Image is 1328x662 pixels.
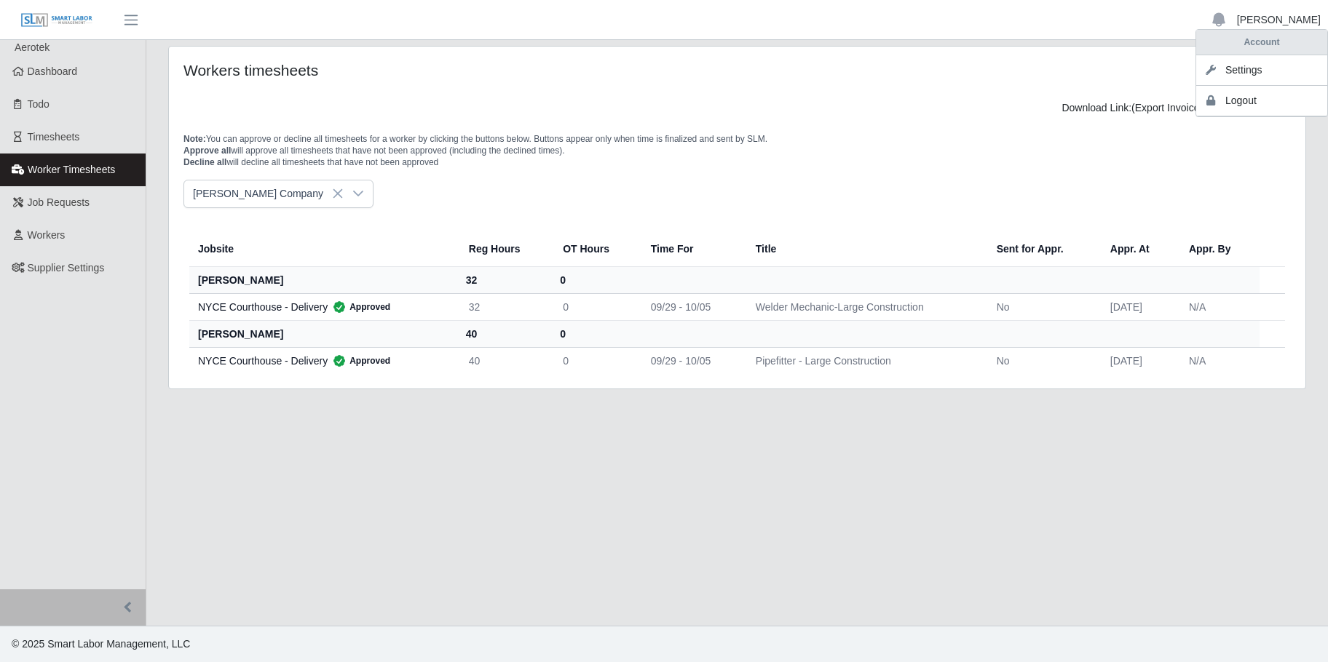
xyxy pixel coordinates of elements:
th: Time For [639,231,744,267]
th: [PERSON_NAME] [189,320,457,347]
span: Aerotek [15,41,50,53]
td: N/A [1177,293,1260,320]
td: 0 [551,293,639,320]
img: SLM Logo [20,12,93,28]
span: Job Requests [28,196,90,208]
span: Approve all [183,145,231,156]
span: Note: [183,134,206,144]
span: Lee Company [184,180,344,207]
a: Logout [1196,86,1327,116]
span: Decline all [183,157,226,167]
th: 40 [457,320,551,347]
a: Settings [1196,55,1327,86]
td: No [985,293,1099,320]
th: OT Hours [551,231,639,267]
span: Workers [28,229,66,241]
h4: Workers timesheets [183,61,632,79]
th: Sent for Appr. [985,231,1099,267]
th: Title [744,231,985,267]
td: N/A [1177,347,1260,374]
th: Jobsite [189,231,457,267]
div: NYCE Courthouse - Delivery [198,354,446,368]
span: Approved [328,300,390,314]
p: You can approve or decline all timesheets for a worker by clicking the buttons below. Buttons app... [183,133,1291,168]
th: 0 [551,320,639,347]
span: Worker Timesheets [28,164,115,175]
span: Approved [328,354,390,368]
span: © 2025 Smart Labor Management, LLC [12,638,190,650]
strong: Account [1244,37,1280,47]
td: 09/29 - 10/05 [639,347,744,374]
div: Download Link: [194,100,1280,116]
td: 09/29 - 10/05 [639,293,744,320]
span: (Export Invoice above to get link) [1131,102,1280,113]
td: No [985,347,1099,374]
td: [DATE] [1099,293,1177,320]
span: Dashboard [28,65,78,77]
span: Timesheets [28,131,80,143]
div: NYCE Courthouse - Delivery [198,300,446,314]
th: 32 [457,266,551,293]
td: 32 [457,293,551,320]
td: 40 [457,347,551,374]
th: [PERSON_NAME] [189,266,457,293]
a: [PERSON_NAME] [1237,12,1321,28]
span: Todo [28,98,50,110]
th: 0 [551,266,639,293]
td: Pipefitter - Large Construction [744,347,985,374]
th: Reg Hours [457,231,551,267]
td: [DATE] [1099,347,1177,374]
td: Welder Mechanic-Large Construction [744,293,985,320]
th: Appr. By [1177,231,1260,267]
span: Supplier Settings [28,262,105,274]
th: Appr. At [1099,231,1177,267]
td: 0 [551,347,639,374]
